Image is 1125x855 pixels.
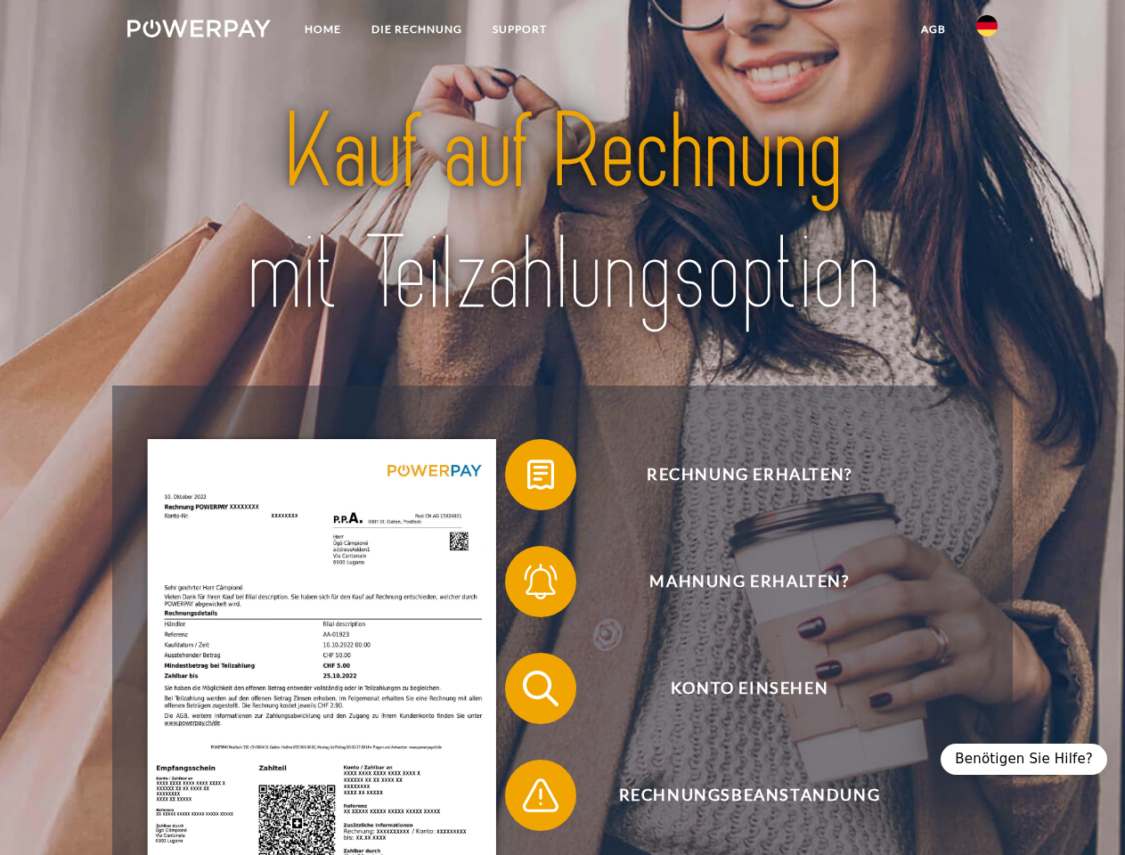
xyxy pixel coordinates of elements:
a: agb [906,13,961,45]
button: Konto einsehen [505,653,968,724]
span: Rechnung erhalten? [531,439,967,510]
div: Benötigen Sie Hilfe? [941,744,1107,775]
img: qb_bell.svg [518,559,563,604]
img: qb_search.svg [518,666,563,711]
img: qb_bill.svg [518,452,563,497]
a: Home [289,13,356,45]
a: DIE RECHNUNG [356,13,477,45]
span: Konto einsehen [531,653,967,724]
span: Rechnungsbeanstandung [531,760,967,831]
img: qb_warning.svg [518,773,563,818]
img: logo-powerpay-white.svg [127,20,271,37]
img: title-powerpay_de.svg [170,85,955,341]
button: Mahnung erhalten? [505,546,968,617]
button: Rechnungsbeanstandung [505,760,968,831]
img: de [976,15,998,37]
span: Mahnung erhalten? [531,546,967,617]
button: Rechnung erhalten? [505,439,968,510]
a: SUPPORT [477,13,562,45]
